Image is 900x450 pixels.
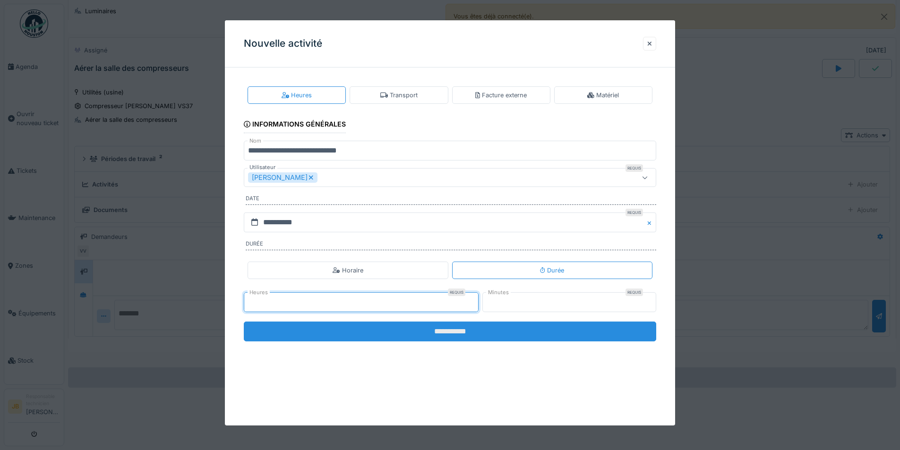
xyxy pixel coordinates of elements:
label: Nom [248,137,263,145]
div: [PERSON_NAME] [248,172,317,183]
label: Utilisateur [248,163,277,171]
div: Requis [448,289,465,296]
div: Horaire [333,266,363,275]
label: Heures [248,289,270,297]
div: Matériel [587,91,618,100]
h3: Nouvelle activité [244,38,322,50]
div: Heures [282,91,312,100]
div: Durée [540,266,564,275]
div: Requis [626,209,643,216]
div: Transport [380,91,418,100]
div: Requis [626,289,643,296]
label: Durée [246,240,656,250]
div: Facture externe [475,91,527,100]
div: Requis [626,164,643,172]
label: Minutes [486,289,511,297]
button: Close [646,212,656,232]
div: Informations générales [244,117,346,133]
label: Date [246,195,656,205]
